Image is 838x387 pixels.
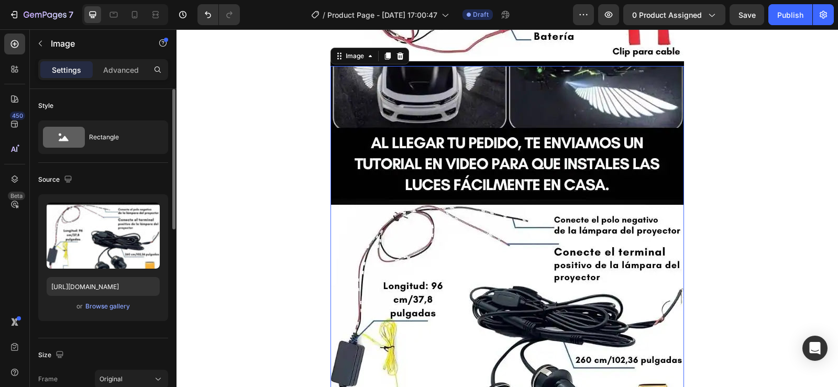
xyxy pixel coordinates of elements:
[89,125,153,149] div: Rectangle
[85,302,130,311] div: Browse gallery
[76,300,83,313] span: or
[8,192,25,200] div: Beta
[38,101,53,110] div: Style
[47,203,160,269] img: preview-image
[730,4,764,25] button: Save
[51,37,140,50] p: Image
[100,374,123,384] span: Original
[777,9,803,20] div: Publish
[327,9,437,20] span: Product Page - [DATE] 17:00:47
[473,10,489,19] span: Draft
[10,112,25,120] div: 450
[47,277,160,296] input: https://example.com/image.jpg
[52,64,81,75] p: Settings
[197,4,240,25] div: Undo/Redo
[85,301,130,312] button: Browse gallery
[802,336,828,361] div: Open Intercom Messenger
[69,8,73,21] p: 7
[38,348,66,362] div: Size
[768,4,812,25] button: Publish
[167,22,190,31] div: Image
[323,9,325,20] span: /
[38,173,74,187] div: Source
[738,10,756,19] span: Save
[623,4,725,25] button: 0 product assigned
[632,9,702,20] span: 0 product assigned
[177,29,838,387] iframe: Design area
[4,4,78,25] button: 7
[38,374,58,384] label: Frame
[103,64,139,75] p: Advanced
